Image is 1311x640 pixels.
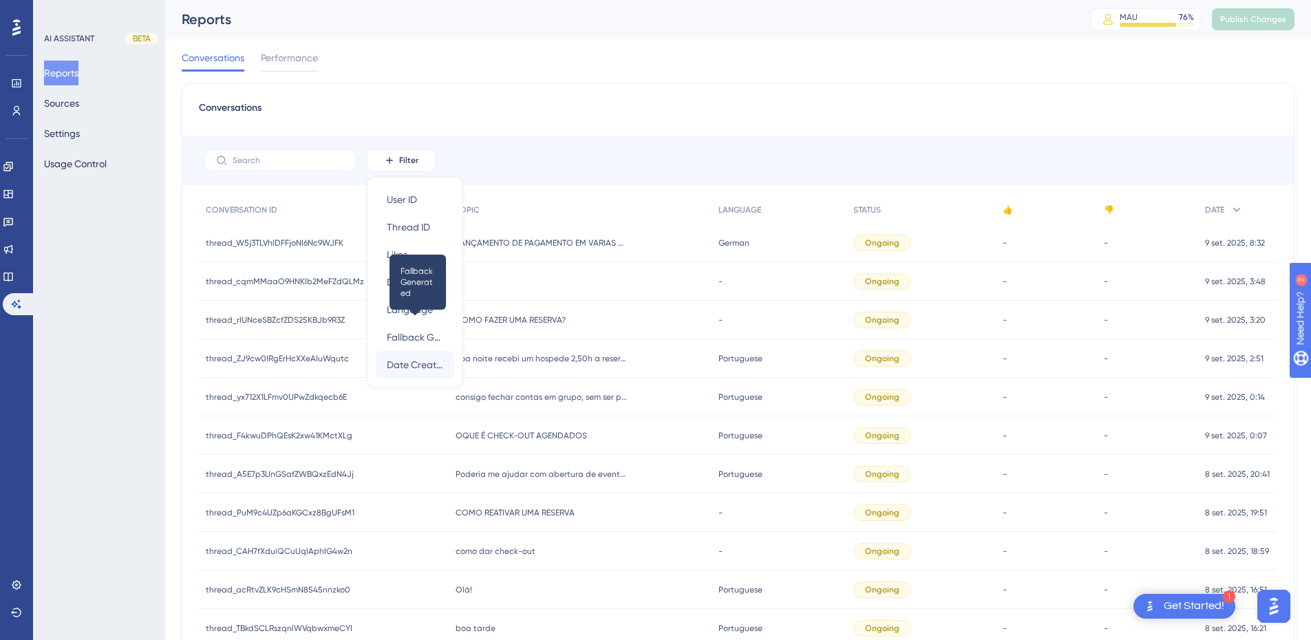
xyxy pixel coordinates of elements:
[32,3,86,20] span: Need Help?
[718,469,763,480] span: Portuguese
[376,323,454,351] button: Fallback GeneratedFallback Generated
[718,430,763,441] span: Portuguese
[865,623,899,634] span: Ongoing
[1003,353,1007,364] span: -
[367,149,436,171] button: Filter
[718,204,761,215] span: LANGUAGE
[456,237,628,248] span: LANÇAMENTO DE PAGAMENTO EM VARIAS RESERVAS
[1253,586,1294,627] iframe: UserGuiding AI Assistant Launcher
[376,213,454,241] button: Thread ID
[1179,12,1194,23] div: 76 %
[456,623,495,634] span: boa tarde
[1120,12,1138,23] div: MAU
[206,584,350,595] span: thread_acRtvZLK9cHSmN8545nnzko0
[1133,594,1235,619] div: Open Get Started! checklist, remaining modules: 1
[401,266,435,299] span: Fallback Generated
[387,301,433,318] span: Language
[206,276,364,287] span: thread_cqmMMaaO9HNKlb2MeFZdQLMz
[206,430,352,441] span: thread_F4kwuDPhQEsK2xw41KMctXLg
[233,156,344,165] input: Search
[387,246,407,263] span: Likes
[1003,204,1013,215] span: 👍
[1104,276,1108,287] span: -
[1104,584,1108,595] span: -
[206,507,354,518] span: thread_PuM9c4UZp6aKGCxz8BgUFsM1
[261,50,318,66] span: Performance
[865,392,899,403] span: Ongoing
[1205,507,1267,518] span: 8 set. 2025, 19:51
[44,91,79,116] button: Sources
[399,155,418,166] span: Filter
[865,546,899,557] span: Ongoing
[456,507,575,518] span: COMO REATIVAR UMA RESERVA
[44,151,107,176] button: Usage Control
[865,237,899,248] span: Ongoing
[1205,353,1264,364] span: 9 set. 2025, 2:51
[718,584,763,595] span: Portuguese
[1104,469,1108,480] span: -
[206,237,343,248] span: thread_W5j3TLVhlDFFjoNI6Nc9WJFK
[1205,546,1269,557] span: 8 set. 2025, 18:59
[456,469,628,480] span: Poderia me ajudar com abertura de eventos
[1104,237,1108,248] span: -
[865,353,899,364] span: Ongoing
[1104,430,1108,441] span: -
[206,623,352,634] span: thread_TBkdSCLRszqnlWVqbwxmeCYI
[1223,590,1235,603] div: 1
[718,392,763,403] span: Portuguese
[456,392,628,403] span: consigo fechar contas em grupo, sem ser por agendamento?
[1003,392,1007,403] span: -
[182,10,1056,29] div: Reports
[387,356,443,373] span: Date Created
[376,186,454,213] button: User ID
[1003,584,1007,595] span: -
[44,61,78,85] button: Reports
[1205,392,1265,403] span: 9 set. 2025, 0:14
[1212,8,1294,30] button: Publish Changes
[718,546,723,557] span: -
[1003,546,1007,557] span: -
[376,241,454,268] button: Likes
[1205,584,1267,595] span: 8 set. 2025, 16:51
[718,623,763,634] span: Portuguese
[1003,314,1007,326] span: -
[1003,623,1007,634] span: -
[865,469,899,480] span: Ongoing
[199,100,262,125] span: Conversations
[865,314,899,326] span: Ongoing
[1003,430,1007,441] span: -
[44,121,80,146] button: Settings
[206,353,349,364] span: thread_ZJ9cw0IRgErHcXXeAIuWqutc
[1104,507,1108,518] span: -
[387,191,417,208] span: User ID
[1104,314,1108,326] span: -
[456,546,535,557] span: como dar check-out
[376,268,454,296] button: Dislikes
[376,351,454,378] button: Date Created
[865,584,899,595] span: Ongoing
[1104,623,1108,634] span: -
[1205,204,1224,215] span: DATE
[1003,507,1007,518] span: -
[718,237,749,248] span: German
[1104,204,1114,215] span: 👎
[718,314,723,326] span: -
[376,296,454,323] button: Language
[853,204,881,215] span: STATUS
[456,314,566,326] span: COMO FAZER UMA RESERVA?
[125,33,158,44] div: BETA
[456,353,628,364] span: Boa noite recebi um hospede 2,50h a reserva era para dia 08 como faço para fazer o check in preci...
[1104,546,1108,557] span: -
[1205,430,1267,441] span: 9 set. 2025, 0:07
[387,219,430,235] span: Thread ID
[456,204,480,215] span: TOPIC
[1164,599,1224,614] div: Get Started!
[1205,469,1270,480] span: 8 set. 2025, 20:41
[206,204,277,215] span: CONVERSATION ID
[718,507,723,518] span: -
[96,7,100,18] div: 2
[1142,598,1158,615] img: launcher-image-alternative-text
[1205,314,1266,326] span: 9 set. 2025, 3:20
